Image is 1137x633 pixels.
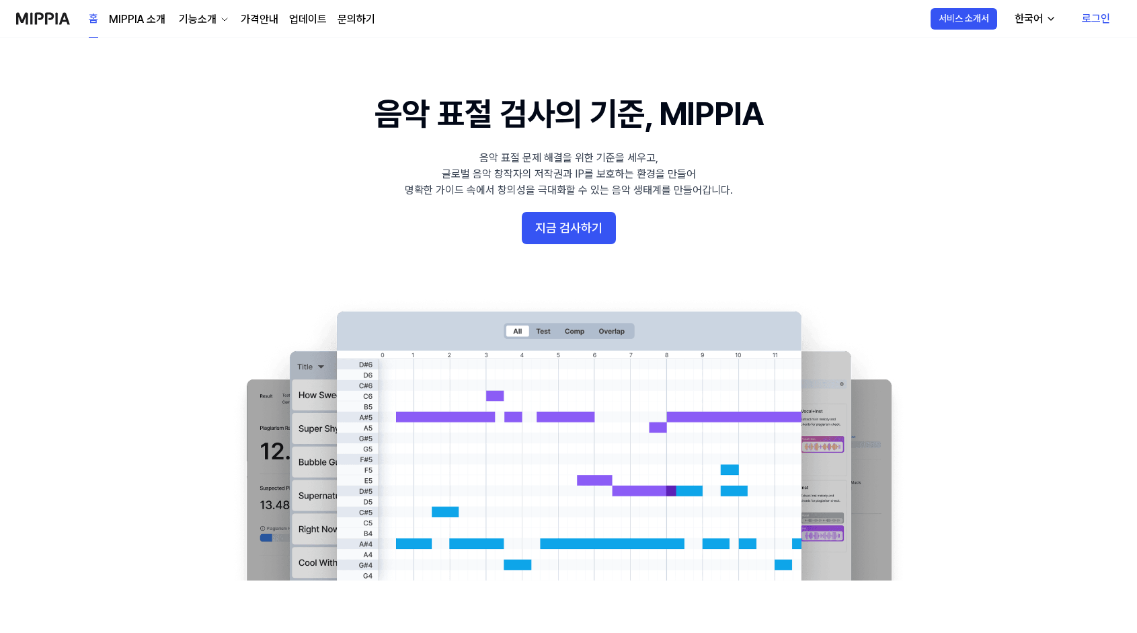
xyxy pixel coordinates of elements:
[522,212,616,244] button: 지금 검사하기
[338,11,375,28] a: 문의하기
[931,8,997,30] button: 서비스 소개서
[176,11,230,28] button: 기능소개
[1012,11,1046,27] div: 한국어
[89,1,98,38] a: 홈
[405,150,733,198] div: 음악 표절 문제 해결을 위한 기준을 세우고, 글로벌 음악 창작자의 저작권과 IP를 보호하는 환경을 만들어 명확한 가이드 속에서 창의성을 극대화할 수 있는 음악 생태계를 만들어...
[219,298,918,581] img: main Image
[109,11,165,28] a: MIPPIA 소개
[289,11,327,28] a: 업데이트
[1004,5,1064,32] button: 한국어
[176,11,219,28] div: 기능소개
[375,91,762,137] h1: 음악 표절 검사의 기준, MIPPIA
[241,11,278,28] a: 가격안내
